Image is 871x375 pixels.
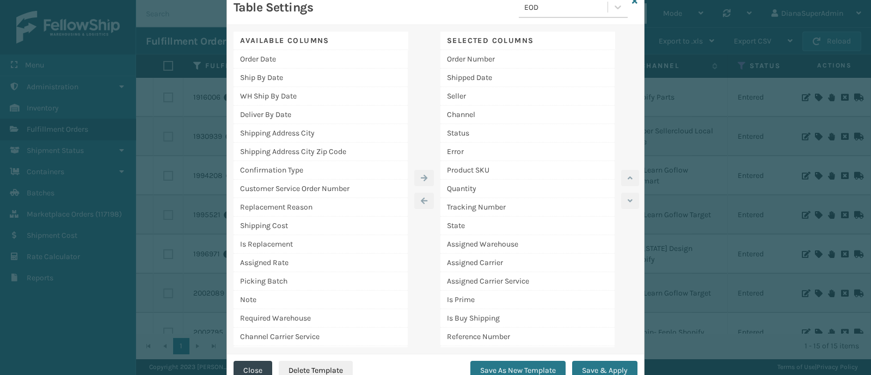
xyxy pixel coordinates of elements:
[440,124,615,143] div: Status
[234,124,408,143] div: Shipping Address City
[440,50,615,69] div: Order Number
[440,217,615,235] div: State
[234,87,408,106] div: WH Ship By Date
[234,254,408,272] div: Assigned Rate
[234,328,408,346] div: Channel Carrier Service
[234,32,408,50] div: Available Columns
[234,69,408,87] div: Ship By Date
[440,106,615,124] div: Channel
[234,50,408,69] div: Order Date
[234,143,408,161] div: Shipping Address City Zip Code
[440,309,615,328] div: Is Buy Shipping
[440,328,615,346] div: Reference Number
[234,161,408,180] div: Confirmation Type
[440,272,615,291] div: Assigned Carrier Service
[234,346,408,365] div: Order Creation Date
[524,2,609,13] div: EOD
[234,272,408,291] div: Picking Batch
[234,309,408,328] div: Required Warehouse
[234,198,408,217] div: Replacement Reason
[234,180,408,198] div: Customer Service Order Number
[440,143,615,161] div: Error
[440,198,615,217] div: Tracking Number
[440,161,615,180] div: Product SKU
[440,291,615,309] div: Is Prime
[234,217,408,235] div: Shipping Cost
[440,32,615,50] div: Selected Columns
[440,87,615,106] div: Seller
[440,180,615,198] div: Quantity
[440,346,615,365] div: Channel Type
[440,69,615,87] div: Shipped Date
[440,235,615,254] div: Assigned Warehouse
[234,106,408,124] div: Deliver By Date
[234,291,408,309] div: Note
[234,235,408,254] div: Is Replacement
[440,254,615,272] div: Assigned Carrier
